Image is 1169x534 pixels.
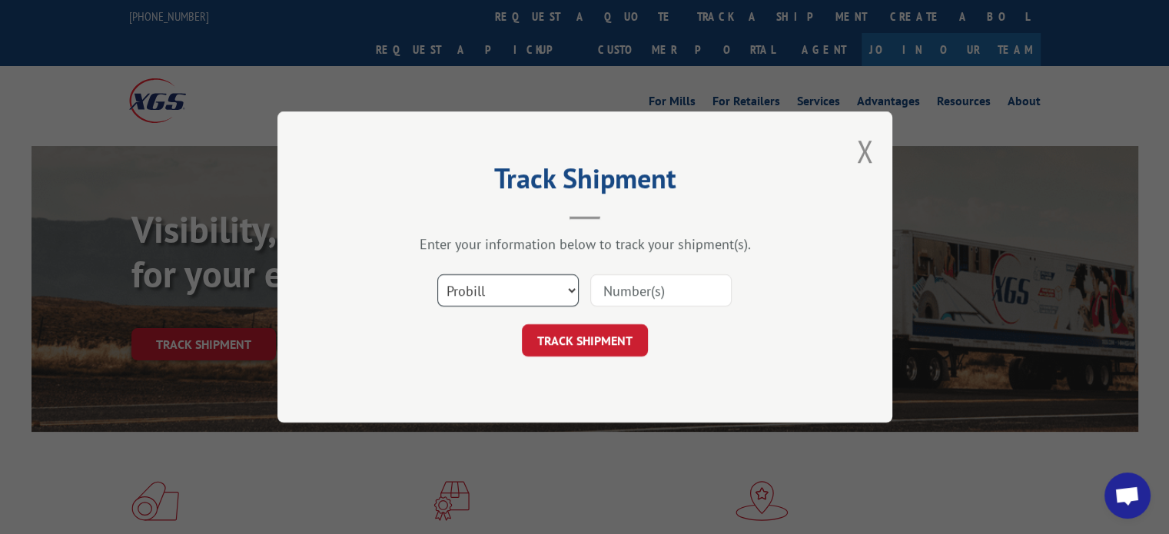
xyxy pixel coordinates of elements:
[354,235,815,253] div: Enter your information below to track your shipment(s).
[590,274,732,307] input: Number(s)
[856,131,873,171] button: Close modal
[1104,473,1151,519] div: Open chat
[522,324,648,357] button: TRACK SHIPMENT
[354,167,815,197] h2: Track Shipment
